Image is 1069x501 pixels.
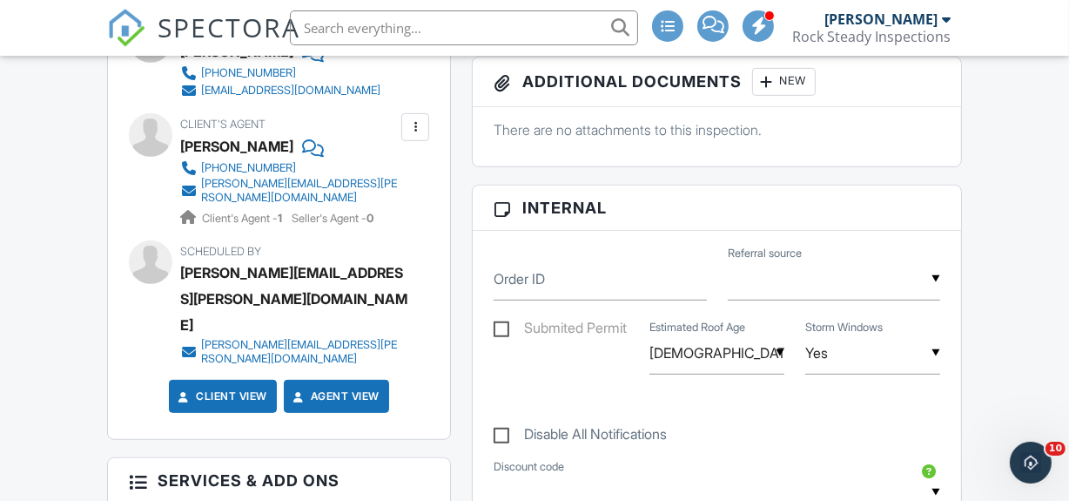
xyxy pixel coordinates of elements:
[180,338,397,366] a: [PERSON_NAME][EMAIL_ADDRESS][PERSON_NAME][DOMAIN_NAME]
[180,64,380,82] a: [PHONE_NUMBER]
[201,84,380,98] div: [EMAIL_ADDRESS][DOMAIN_NAME]
[494,426,667,448] label: Disable All Notifications
[180,82,380,99] a: [EMAIL_ADDRESS][DOMAIN_NAME]
[201,66,296,80] div: [PHONE_NUMBER]
[201,161,296,175] div: [PHONE_NUMBER]
[107,9,145,47] img: The Best Home Inspection Software - Spectora
[366,212,373,225] strong: 0
[278,212,282,225] strong: 1
[649,320,745,335] label: Estimated Roof Age
[107,24,300,60] a: SPECTORA
[792,28,951,45] div: Rock Steady Inspections
[180,245,261,258] span: Scheduled By
[175,388,267,405] a: Client View
[1010,442,1052,484] iframe: Intercom live chat
[494,269,545,288] label: Order ID
[752,68,816,96] div: New
[728,246,802,261] label: Referral source
[158,9,300,45] span: SPECTORA
[473,58,961,107] h3: Additional Documents
[805,320,883,335] label: Storm Windows
[290,10,638,45] input: Search everything...
[202,212,285,225] span: Client's Agent -
[473,186,961,231] h3: Internal
[824,10,938,28] div: [PERSON_NAME]
[494,459,564,475] label: Discount code
[292,212,373,225] span: Seller's Agent -
[1045,442,1066,456] span: 10
[180,118,266,131] span: Client's Agent
[180,260,411,338] div: [PERSON_NAME][EMAIL_ADDRESS][PERSON_NAME][DOMAIN_NAME]
[180,159,397,177] a: [PHONE_NUMBER]
[180,177,397,205] a: [PERSON_NAME][EMAIL_ADDRESS][PERSON_NAME][DOMAIN_NAME]
[494,320,627,342] label: Submited Permit
[201,177,397,205] div: [PERSON_NAME][EMAIL_ADDRESS][PERSON_NAME][DOMAIN_NAME]
[290,388,380,405] a: Agent View
[180,133,293,159] div: [PERSON_NAME]
[494,120,940,139] p: There are no attachments to this inspection.
[201,338,397,366] div: [PERSON_NAME][EMAIL_ADDRESS][PERSON_NAME][DOMAIN_NAME]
